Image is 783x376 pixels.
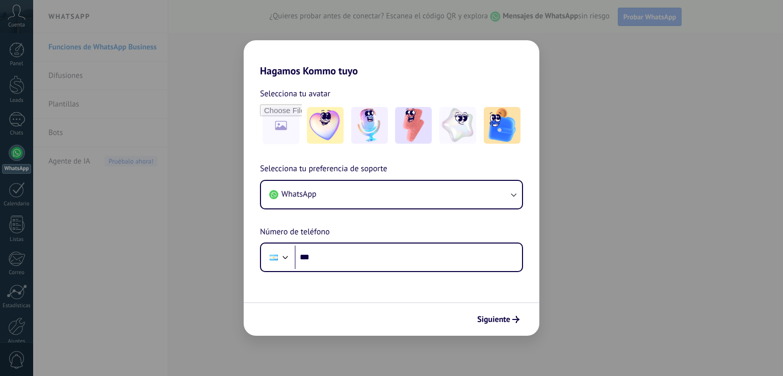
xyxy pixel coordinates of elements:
img: -3.jpeg [395,107,432,144]
span: WhatsApp [281,189,317,199]
button: WhatsApp [261,181,522,208]
img: -2.jpeg [351,107,388,144]
img: -1.jpeg [307,107,344,144]
div: Argentina: + 54 [264,247,283,268]
span: Selecciona tu preferencia de soporte [260,163,387,176]
span: Siguiente [477,316,510,323]
button: Siguiente [473,311,524,328]
img: -4.jpeg [439,107,476,144]
span: Selecciona tu avatar [260,87,330,100]
span: Número de teléfono [260,226,330,239]
h2: Hagamos Kommo tuyo [244,40,539,77]
img: -5.jpeg [484,107,520,144]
